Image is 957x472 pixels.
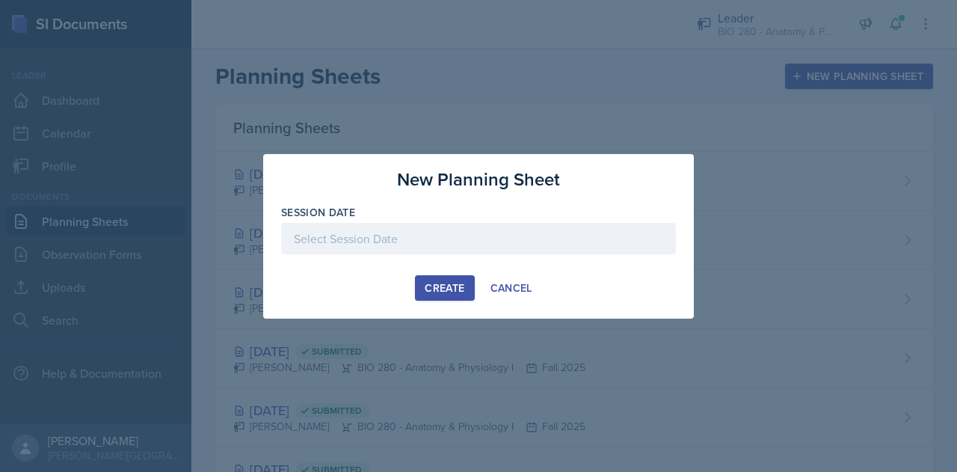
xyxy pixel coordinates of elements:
h3: New Planning Sheet [397,166,560,193]
div: Create [425,282,464,294]
div: Cancel [490,282,532,294]
label: Session Date [281,205,355,220]
button: Create [415,275,474,301]
button: Cancel [481,275,542,301]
